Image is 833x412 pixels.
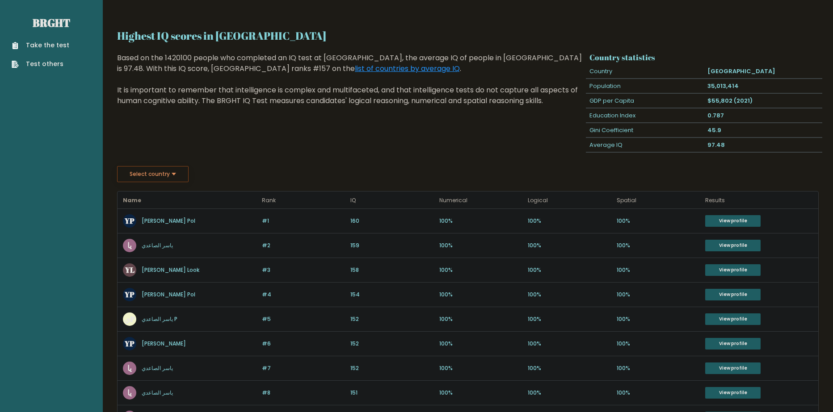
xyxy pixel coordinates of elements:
a: View profile [705,240,761,251]
text: يا [127,387,132,398]
text: YP [124,289,135,300]
div: 0.787 [704,108,822,123]
p: 100% [439,217,523,225]
div: 45.9 [704,123,822,137]
p: 154 [350,291,434,299]
p: 100% [617,266,700,274]
h3: Country statistics [589,53,819,62]
p: #8 [262,389,345,397]
a: View profile [705,264,761,276]
p: Numerical [439,195,523,206]
p: 100% [439,389,523,397]
p: 100% [439,364,523,372]
p: 100% [617,291,700,299]
p: 100% [617,340,700,348]
p: 100% [528,291,611,299]
p: 100% [439,266,523,274]
p: 160 [350,217,434,225]
div: [GEOGRAPHIC_DATA] [704,64,822,79]
a: ياسر الصاعدي [142,241,173,249]
a: ياسر الصاعدي [142,364,173,372]
p: 152 [350,364,434,372]
p: 100% [528,364,611,372]
p: 158 [350,266,434,274]
p: #2 [262,241,345,250]
p: Results [705,195,813,206]
p: #6 [262,340,345,348]
text: يا [127,363,132,373]
h2: Highest IQ scores in [GEOGRAPHIC_DATA] [117,28,819,44]
p: #3 [262,266,345,274]
div: 97.48 [704,138,822,152]
p: 151 [350,389,434,397]
div: Population [586,79,704,93]
a: View profile [705,289,761,300]
p: 152 [350,315,434,323]
p: IQ [350,195,434,206]
a: View profile [705,387,761,399]
a: ياسر الصاعدي P [142,315,177,323]
p: 100% [528,315,611,323]
p: #5 [262,315,345,323]
a: View profile [705,215,761,227]
p: 100% [617,315,700,323]
p: 100% [439,315,523,323]
p: 100% [617,389,700,397]
a: View profile [705,362,761,374]
text: YP [124,338,135,349]
p: 100% [617,241,700,250]
div: Country [586,64,704,79]
p: 100% [439,241,523,250]
a: View profile [705,313,761,325]
text: YL [125,265,135,275]
div: GDP per Capita [586,94,704,108]
div: Gini Coefficient [586,123,704,137]
p: #4 [262,291,345,299]
p: 100% [528,241,611,250]
a: Brght [33,16,70,30]
p: Logical [528,195,611,206]
text: يP [124,314,135,324]
b: Name [123,196,141,204]
button: Select country [117,166,189,182]
a: [PERSON_NAME] Pol [142,291,195,298]
a: ياسر الصاعدي [142,389,173,396]
a: list of countries by average IQ [355,63,460,74]
p: 100% [528,340,611,348]
div: Based on the 1420100 people who completed an IQ test at [GEOGRAPHIC_DATA], the average IQ of peop... [117,53,583,120]
text: يا [127,240,132,250]
p: 152 [350,340,434,348]
p: 100% [439,340,523,348]
a: [PERSON_NAME] Pol [142,217,195,225]
p: 100% [617,217,700,225]
p: 100% [617,364,700,372]
text: YP [124,216,135,226]
a: [PERSON_NAME] [142,340,186,347]
a: [PERSON_NAME] Look [142,266,199,274]
p: 100% [528,389,611,397]
p: 100% [439,291,523,299]
div: $55,802 (2021) [704,94,822,108]
div: Education Index [586,108,704,123]
a: Take the test [12,41,69,50]
p: Spatial [617,195,700,206]
p: 100% [528,266,611,274]
p: 100% [528,217,611,225]
div: 35,013,414 [704,79,822,93]
p: #7 [262,364,345,372]
p: #1 [262,217,345,225]
a: Test others [12,59,69,69]
a: View profile [705,338,761,350]
p: Rank [262,195,345,206]
div: Average IQ [586,138,704,152]
p: 159 [350,241,434,250]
